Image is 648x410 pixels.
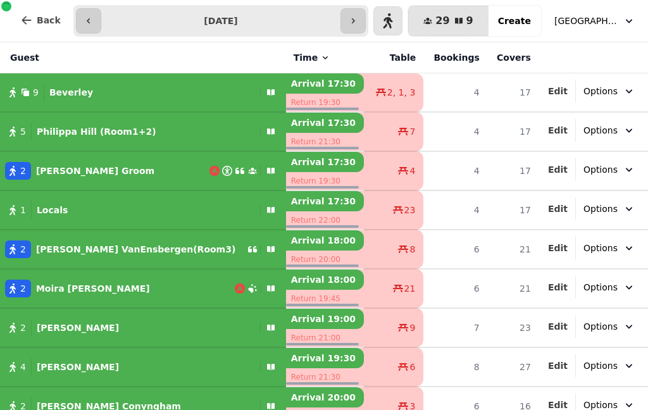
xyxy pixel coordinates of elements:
td: 7 [423,308,487,347]
p: Return 19:30 [286,172,364,190]
span: Edit [548,401,568,409]
p: Arrival 17:30 [286,191,364,211]
button: Edit [548,85,568,97]
td: 8 [423,347,487,387]
button: Create [488,6,541,36]
span: 2 [20,282,26,295]
button: Options [576,237,643,259]
span: Back [37,16,61,25]
td: 6 [423,269,487,308]
td: 17 [487,190,539,230]
span: Time [294,51,318,64]
p: [PERSON_NAME] [37,321,119,334]
p: Moira [PERSON_NAME] [36,282,150,295]
td: 23 [487,308,539,347]
span: 2 [20,243,26,256]
button: Edit [548,281,568,294]
p: Arrival 17:30 [286,73,364,94]
th: Table [364,42,423,73]
button: Edit [548,320,568,333]
span: Edit [548,165,568,174]
th: Covers [487,42,539,73]
td: 17 [487,112,539,151]
p: Return 21:30 [286,368,364,386]
button: Edit [548,124,568,137]
td: 21 [487,269,539,308]
button: Edit [548,359,568,372]
button: Options [576,315,643,338]
span: 9 [466,16,473,26]
span: 2, 1, 3 [387,86,416,99]
span: 1 [20,204,26,216]
p: Locals [37,204,68,216]
button: Options [576,158,643,181]
span: Edit [548,361,568,370]
span: 2 [20,321,26,334]
button: Options [576,197,643,220]
td: 17 [487,73,539,113]
p: Philippa Hill (Room1+2) [37,125,156,138]
span: Create [498,16,531,25]
span: 7 [409,125,415,138]
span: Options [583,202,618,215]
p: Arrival 18:00 [286,270,364,290]
span: 4 [409,165,415,177]
button: Options [576,80,643,102]
p: Beverley [49,86,93,99]
span: Options [583,85,618,97]
span: 21 [404,282,416,295]
p: Return 20:00 [286,251,364,268]
span: Edit [548,244,568,252]
span: Edit [548,283,568,292]
span: Options [583,163,618,176]
p: Return 19:45 [286,290,364,307]
button: Options [576,119,643,142]
p: Arrival 19:00 [286,309,364,329]
p: Arrival 19:30 [286,348,364,368]
button: Options [576,276,643,299]
span: 2 [20,165,26,177]
span: 9 [409,321,415,334]
p: Arrival 18:00 [286,230,364,251]
span: 6 [409,361,415,373]
span: 8 [409,243,415,256]
span: 9 [33,86,39,99]
td: 4 [423,73,487,113]
span: Edit [548,87,568,96]
td: 21 [487,230,539,269]
p: Return 22:00 [286,211,364,229]
td: 6 [423,230,487,269]
span: Options [583,320,618,333]
p: Return 19:30 [286,94,364,111]
p: Return 21:00 [286,329,364,347]
td: 17 [487,151,539,190]
p: Arrival 20:00 [286,387,364,407]
button: [GEOGRAPHIC_DATA] [547,9,643,32]
span: 23 [404,204,416,216]
p: [PERSON_NAME] VanEnsbergen(Room3) [36,243,235,256]
span: Edit [548,126,568,135]
p: Arrival 17:30 [286,152,364,172]
p: Arrival 17:30 [286,113,364,133]
button: Time [294,51,330,64]
button: Back [10,5,71,35]
span: Options [583,359,618,372]
span: Edit [548,204,568,213]
span: Options [583,242,618,254]
span: 5 [20,125,26,138]
button: Edit [548,242,568,254]
td: 27 [487,347,539,387]
button: Edit [548,163,568,176]
span: Options [583,281,618,294]
td: 4 [423,151,487,190]
button: Options [576,354,643,377]
button: 299 [408,6,488,36]
p: [PERSON_NAME] [37,361,119,373]
span: Edit [548,322,568,331]
button: Edit [548,202,568,215]
span: 29 [435,16,449,26]
th: Bookings [423,42,487,73]
td: 4 [423,112,487,151]
p: [PERSON_NAME] Groom [36,165,154,177]
p: Return 21:30 [286,133,364,151]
